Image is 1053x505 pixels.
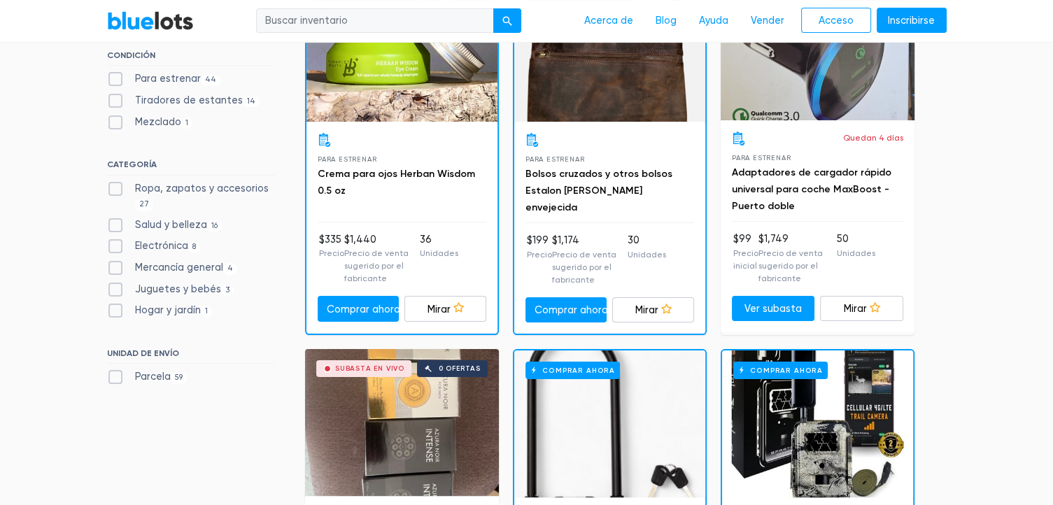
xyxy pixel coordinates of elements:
font: 16 [211,221,218,230]
font: Precio de venta sugerido por el fabricante [758,248,823,283]
font: Precio de venta sugerido por el fabricante [552,250,616,285]
font: Quedan 4 días [843,133,903,143]
font: Vender [751,15,784,27]
font: Inscribirse [888,15,935,27]
font: Mirar [844,303,867,315]
font: Mirar [427,303,451,315]
font: 8 [192,242,196,251]
font: Para estrenar [525,155,584,163]
font: Acerca de [584,15,633,27]
a: Adaptadores de cargador rápido universal para coche MaxBoost - Puerto doble [732,166,891,212]
font: Unidades [837,248,875,258]
font: 1 [205,306,208,315]
font: Precio inicial [733,248,758,271]
font: Unidades [420,248,458,258]
font: Precio [527,250,552,259]
font: Comprar ahora [535,304,608,316]
font: Acceso [819,15,854,27]
a: Ver subasta [732,296,815,322]
font: UNIDAD DE ENVÍO [107,348,179,358]
a: Subasta en vivo 0 ofertas [305,349,499,496]
font: Comprar ahora [750,367,823,375]
font: 1 [185,118,188,127]
a: Vender [740,8,796,34]
a: Acceso [801,8,871,34]
a: Inscribirse [877,8,947,34]
font: Precio [319,248,344,258]
a: Acerca de [573,8,644,34]
font: 27 [139,199,149,208]
font: 36 [420,234,432,246]
font: Juguetes y bebés [135,283,221,295]
font: Mezclado [135,116,181,128]
a: Ayuda [688,8,740,34]
font: Parcela [135,371,171,383]
a: Bolsos cruzados y otros bolsos Estalon [PERSON_NAME] envejecida [525,168,672,213]
font: Tiradores de estantes [135,94,243,106]
font: 50 [837,233,849,245]
font: $1,440 [344,234,376,246]
font: 0 ofertas [439,364,481,373]
a: Comprar ahora [722,350,913,497]
font: $99 [733,233,751,245]
font: Precio de venta sugerido por el fabricante [344,248,409,283]
font: 59 [175,373,183,382]
input: Buscar inventario [256,8,494,34]
font: Unidades [628,250,666,259]
font: Blog [656,15,677,27]
font: Para estrenar [732,154,791,162]
font: Comprar ahora [542,367,615,375]
a: Mirar [612,297,694,323]
font: $1,749 [758,233,789,245]
font: Subasta en vivo [335,364,404,373]
font: Comprar ahora [327,303,400,315]
font: CONDICIÓN [107,50,155,60]
font: $199 [527,234,549,246]
font: Para estrenar [318,155,376,163]
a: Comprar ahora [514,350,705,497]
font: Mercancía general [135,262,223,273]
font: CATEGORÍA [107,159,157,169]
font: Mirar [635,304,658,316]
font: 44 [205,75,216,84]
font: Salud y belleza [135,219,207,231]
a: Blog [644,8,688,34]
font: Hogar y jardín [135,304,201,316]
a: Crema para ojos Herban Wisdom 0.5 oz [318,168,475,197]
font: Ver subasta [744,303,802,315]
font: Ayuda [699,15,728,27]
font: 3 [225,285,229,294]
font: Electrónica [135,240,188,252]
font: $1,174 [552,234,579,246]
a: Comprar ahora [318,296,400,322]
font: 30 [628,234,639,246]
font: 4 [227,264,233,273]
font: Ropa, zapatos y accesorios [135,183,269,194]
font: $335 [319,234,341,246]
a: Mirar [404,296,486,322]
font: Para estrenar [135,73,201,85]
a: Mirar [820,296,903,322]
font: 14 [247,97,255,106]
a: Comprar ahora [525,297,607,323]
